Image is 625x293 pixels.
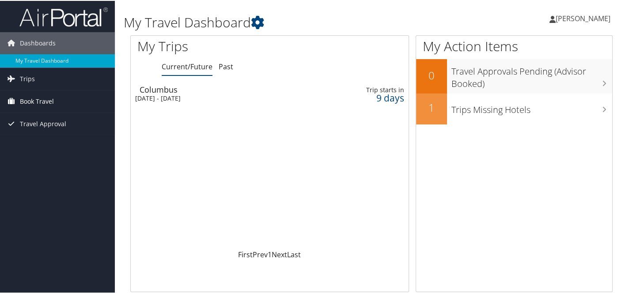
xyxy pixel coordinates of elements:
[416,67,447,82] h2: 0
[451,60,612,89] h3: Travel Approvals Pending (Advisor Booked)
[238,249,253,259] a: First
[416,58,612,92] a: 0Travel Approvals Pending (Advisor Booked)
[162,61,212,71] a: Current/Future
[451,98,612,115] h3: Trips Missing Hotels
[416,99,447,114] h2: 1
[140,85,320,93] div: Columbus
[219,61,233,71] a: Past
[287,249,301,259] a: Last
[272,249,287,259] a: Next
[20,90,54,112] span: Book Travel
[348,93,404,101] div: 9 days
[556,13,610,23] span: [PERSON_NAME]
[20,67,35,89] span: Trips
[19,6,108,26] img: airportal-logo.png
[416,93,612,124] a: 1Trips Missing Hotels
[20,112,66,134] span: Travel Approval
[549,4,619,31] a: [PERSON_NAME]
[268,249,272,259] a: 1
[137,36,286,55] h1: My Trips
[20,31,56,53] span: Dashboards
[135,94,316,101] div: [DATE] - [DATE]
[124,12,454,31] h1: My Travel Dashboard
[253,249,268,259] a: Prev
[416,36,612,55] h1: My Action Items
[348,85,404,93] div: Trip starts in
